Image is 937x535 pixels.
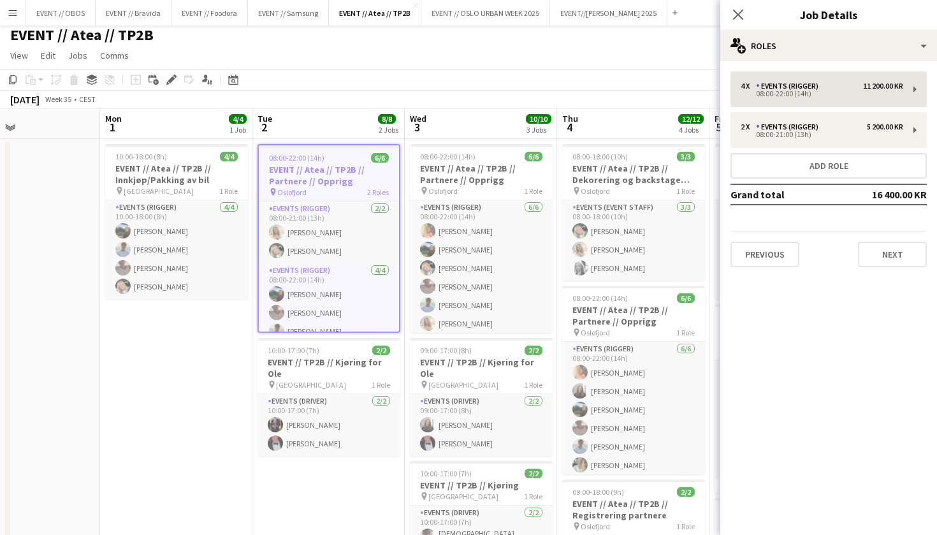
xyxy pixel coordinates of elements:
button: EVENT // OSLO URBAN WEEK 2025 [421,1,550,26]
span: 08:00-18:00 (10h) [572,152,628,161]
h3: EVENT // Atea // TP2B // Dekorering og backstage oppsett [562,163,705,186]
app-job-card: 10:00-18:00 (8h)4/4EVENT // Atea // TP2B // Innkjøp/Pakking av bil [GEOGRAPHIC_DATA]1 RoleEvents ... [105,144,248,299]
a: Jobs [63,47,92,64]
h3: Job Details [720,6,937,23]
span: [GEOGRAPHIC_DATA] [124,186,194,196]
span: 1 Role [676,328,695,337]
app-job-card: 08:00-22:00 (14h)6/6EVENT // Atea // TP2B // Partnere // Opprigg Oslofjord1 RoleEvents (Rigger)6/... [410,144,553,333]
span: 2/2 [525,469,542,478]
span: 12/12 [678,114,704,124]
span: Comms [100,50,129,61]
app-card-role: Events (Driver)2/210:00-17:00 (7h)[PERSON_NAME][PERSON_NAME] [258,394,400,456]
app-card-role: Events (Driver)2/209:00-17:00 (8h)[PERSON_NAME][PERSON_NAME] [410,394,553,456]
div: Events (Rigger) [756,122,824,131]
div: Roles [720,31,937,61]
div: 2 x [741,122,756,131]
span: 5 [713,120,725,135]
span: 8/8 [378,114,396,124]
div: 2 Jobs [379,125,398,135]
span: Thu [562,113,578,124]
button: EVENT // Atea // TP2B [329,1,421,26]
span: 10/10 [526,114,551,124]
div: 3 Jobs [527,125,551,135]
button: EVENT//[PERSON_NAME] 2025 [550,1,667,26]
div: 1 Job [229,125,246,135]
span: 4/4 [220,152,238,161]
h1: EVENT // Atea // TP2B [10,26,154,45]
h3: EVENT // Atea // TP2B // Partnere // Opprigg [410,163,553,186]
span: 2/2 [525,346,542,355]
div: 4 Jobs [679,125,703,135]
div: 08:00-21:00 (13h) [741,131,903,138]
span: 08:00-22:00 (14h) [572,293,628,303]
h3: EVENT // Atea // TP2B // Opprigg [715,163,857,186]
span: 1 Role [676,186,695,196]
span: Fri [715,113,725,124]
app-card-role: Events (Rigger)4/408:00-22:00 (14h)[PERSON_NAME][PERSON_NAME][PERSON_NAME] [259,263,399,362]
span: 6/6 [371,153,389,163]
span: [GEOGRAPHIC_DATA] [276,380,346,390]
span: 08:00-22:00 (14h) [420,152,476,161]
h3: EVENT // Atea // TP2B // Veiviser Gardermoen [715,323,857,346]
span: 10:00-18:00 (8h) [115,152,167,161]
span: 1 Role [524,186,542,196]
div: 10:00-17:00 (7h)2/2EVENT // TP2B // Kjøring for Ole [GEOGRAPHIC_DATA]1 RoleEvents (Driver)2/210:0... [258,338,400,456]
span: 4/4 [229,114,247,124]
a: Comms [95,47,134,64]
span: 1 Role [524,380,542,390]
div: Events (Rigger) [756,82,824,91]
span: 6/6 [677,293,695,303]
app-job-card: 08:00-22:00 (14h)6/6EVENT // Atea // TP2B // Partnere // Opprigg Oslofjord2 RolesEvents (Rigger)2... [258,144,400,333]
app-job-card: 08:00-22:00 (14h)6/6EVENT // Atea // TP2B // Partnere // Opprigg Oslofjord1 RoleEvents (Rigger)6/... [562,286,705,474]
span: [GEOGRAPHIC_DATA] [428,492,498,501]
span: 4 [560,120,578,135]
button: EVENT // Bravida [96,1,171,26]
span: 2/2 [372,346,390,355]
span: Oslofjord [277,187,307,197]
app-job-card: 09:00-17:00 (8h)2/2EVENT // TP2B // Kjøring for Ole [GEOGRAPHIC_DATA]1 RoleEvents (Driver)2/209:0... [410,338,553,456]
button: EVENT // Samsung [248,1,329,26]
span: 09:00-17:00 (8h) [420,346,472,355]
span: 10:00-17:00 (7h) [268,346,319,355]
span: 2 Roles [367,187,389,197]
button: EVENT // OBOS [26,1,96,26]
app-card-role: Events (Event Staff)3/308:00-18:00 (10h)[PERSON_NAME][PERSON_NAME][PERSON_NAME] [562,200,705,281]
span: Wed [410,113,426,124]
div: [DATE] [10,93,40,106]
div: 08:00-22:00 (14h) [741,91,903,97]
td: Grand total [730,184,846,205]
h3: EVENT // TP2B // Kjøring for Ole [258,356,400,379]
span: 08:00-22:00 (14h) [269,153,324,163]
span: Oslofjord [428,186,458,196]
div: 4 x [741,82,756,91]
span: Oslofjord [581,522,610,531]
span: 1 Role [524,492,542,501]
a: Edit [36,47,61,64]
app-card-role: Events (Rigger)4/406:00-11:00 (5h)[PERSON_NAME][PERSON_NAME][PERSON_NAME][PERSON_NAME] [715,200,857,299]
h3: EVENT // TP2B // Kjøring [410,480,553,491]
app-card-role: Events (Event Staff)9I2A4/507:00-16:00 (9h)[PERSON_NAME][PERSON_NAME][PERSON_NAME][PERSON_NAME] [715,360,857,478]
span: Mon [105,113,122,124]
span: 1 Role [219,186,238,196]
div: CEST [79,94,96,104]
span: Tue [258,113,272,124]
app-card-role: Events (Rigger)4/410:00-18:00 (8h)[PERSON_NAME][PERSON_NAME][PERSON_NAME][PERSON_NAME] [105,200,248,299]
app-job-card: 08:00-18:00 (10h)3/3EVENT // Atea // TP2B // Dekorering og backstage oppsett Oslofjord1 RoleEvent... [562,144,705,281]
button: Add role [730,153,927,179]
span: 2 [256,120,272,135]
span: View [10,50,28,61]
button: Next [858,242,927,267]
app-card-role: Events (Rigger)6/608:00-22:00 (14h)[PERSON_NAME][PERSON_NAME][PERSON_NAME][PERSON_NAME][PERSON_NA... [410,200,553,336]
app-job-card: 07:00-16:00 (9h)9/10EVENT // Atea // TP2B // Veiviser Gardermoen Gardermoen2 RolesEvents (Event S... [715,304,857,493]
app-card-role: Events (Rigger)6/608:00-22:00 (14h)[PERSON_NAME][PERSON_NAME][PERSON_NAME][PERSON_NAME][PERSON_NA... [562,342,705,478]
span: 3/3 [677,152,695,161]
div: 11 200.00 KR [863,82,903,91]
td: 16 400.00 KR [846,184,927,205]
span: [GEOGRAPHIC_DATA] [428,380,498,390]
